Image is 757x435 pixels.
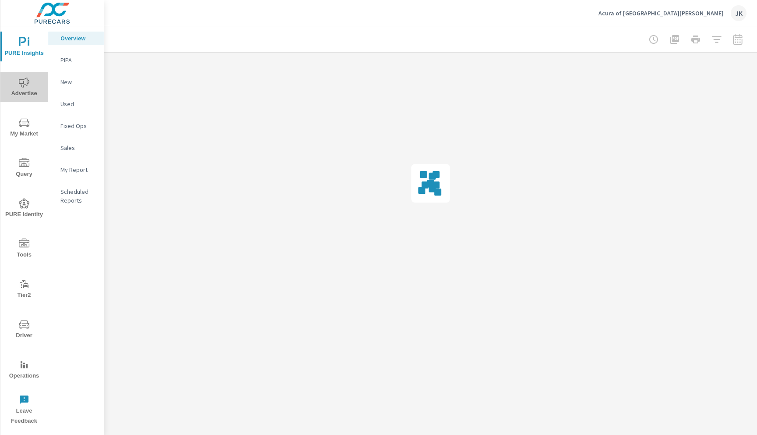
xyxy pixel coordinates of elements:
[3,279,45,300] span: Tier2
[598,9,724,17] p: Acura of [GEOGRAPHIC_DATA][PERSON_NAME]
[60,78,97,86] p: New
[60,121,97,130] p: Fixed Ops
[60,100,97,108] p: Used
[48,119,104,132] div: Fixed Ops
[3,158,45,179] span: Query
[60,143,97,152] p: Sales
[3,360,45,381] span: Operations
[3,37,45,58] span: PURE Insights
[731,5,746,21] div: JK
[60,34,97,43] p: Overview
[60,165,97,174] p: My Report
[48,141,104,154] div: Sales
[48,185,104,207] div: Scheduled Reports
[48,97,104,111] div: Used
[48,163,104,176] div: My Report
[3,118,45,139] span: My Market
[3,239,45,260] span: Tools
[48,53,104,67] div: PIPA
[3,319,45,341] span: Driver
[3,77,45,99] span: Advertise
[0,26,48,430] div: nav menu
[60,187,97,205] p: Scheduled Reports
[60,56,97,64] p: PIPA
[3,198,45,220] span: PURE Identity
[3,395,45,426] span: Leave Feedback
[48,75,104,89] div: New
[48,32,104,45] div: Overview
